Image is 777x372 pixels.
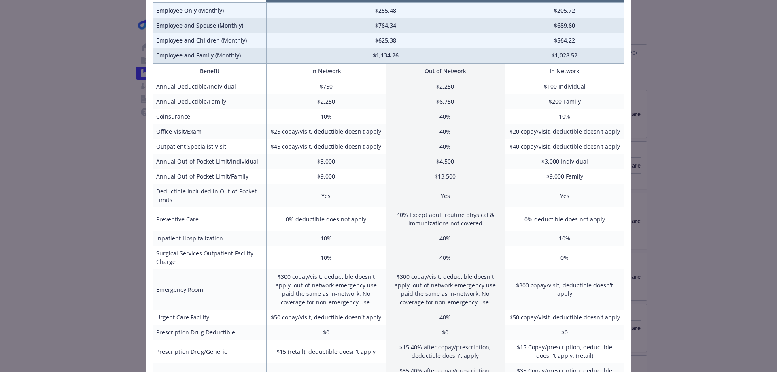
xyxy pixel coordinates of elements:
td: $3,000 [266,154,386,169]
td: $2,250 [386,79,505,94]
td: Preventive Care [153,207,267,231]
td: $15 Copay/prescription, deductible doesn't apply: (retail) [505,340,624,363]
td: $300 copay/visit, deductible doesn't apply, out-of-network emergency use paid the same as in-netw... [386,269,505,310]
th: Benefit [153,64,267,79]
td: 0% [505,246,624,269]
td: $45 copay/visit, deductible doesn't apply [266,139,386,154]
td: Inpatient Hospitalization [153,231,267,246]
td: $15 40% after copay/prescription, deductible doesn't apply [386,340,505,363]
td: Prescription Drug Deductible [153,325,267,340]
td: Surgical Services Outpatient Facility Charge [153,246,267,269]
td: Annual Out-of-Pocket Limit/Individual [153,154,267,169]
td: $50 copay/visit, deductible doesn't apply [505,310,624,325]
td: $625.38 [266,33,505,48]
td: $764.34 [266,18,505,33]
th: In Network [266,64,386,79]
td: 0% deductible does not apply [505,207,624,231]
td: $50 copay/visit, deductible doesn't apply [266,310,386,325]
td: $100 Individual [505,79,624,94]
td: Coinsurance [153,109,267,124]
td: $255.48 [266,3,505,18]
td: Annual Deductible/Individual [153,79,267,94]
td: $0 [266,325,386,340]
td: Yes [505,184,624,207]
td: Deductible Included in Out-of-Pocket Limits [153,184,267,207]
td: $689.60 [505,18,624,33]
td: Annual Out-of-Pocket Limit/Family [153,169,267,184]
td: 40% [386,310,505,325]
td: Employee Only (Monthly) [153,3,267,18]
td: $1,134.26 [266,48,505,63]
td: $205.72 [505,3,624,18]
td: $9,000 [266,169,386,184]
td: 10% [266,231,386,246]
td: $0 [505,325,624,340]
td: 40% [386,139,505,154]
td: 40% [386,124,505,139]
td: $3,000 Individual [505,154,624,169]
td: $300 copay/visit, deductible doesn't apply, out-of-network emergency use paid the same as in-netw... [266,269,386,310]
td: $9,000 Family [505,169,624,184]
td: $300 copay/visit, deductible doesn't apply [505,269,624,310]
td: $750 [266,79,386,94]
td: $1,028.52 [505,48,624,63]
td: $25 copay/visit, deductible doesn't apply [266,124,386,139]
td: 10% [505,109,624,124]
td: $200 Family [505,94,624,109]
td: 40% Except adult routine physical & immunizations not covered [386,207,505,231]
td: 40% [386,246,505,269]
td: $40 copay/visit, deductible doesn't apply [505,139,624,154]
td: Employee and Spouse (Monthly) [153,18,267,33]
th: Out of Network [386,64,505,79]
td: $6,750 [386,94,505,109]
td: Office Visit/Exam [153,124,267,139]
td: 0% deductible does not apply [266,207,386,231]
td: 10% [505,231,624,246]
td: Yes [266,184,386,207]
td: Urgent Care Facility [153,310,267,325]
td: $13,500 [386,169,505,184]
td: $2,250 [266,94,386,109]
td: Annual Deductible/Family [153,94,267,109]
td: 40% [386,231,505,246]
td: Employee and Children (Monthly) [153,33,267,48]
td: Yes [386,184,505,207]
th: In Network [505,64,624,79]
td: 10% [266,109,386,124]
td: 10% [266,246,386,269]
td: Employee and Family (Monthly) [153,48,267,63]
td: $20 copay/visit, deductible doesn't apply [505,124,624,139]
td: $4,500 [386,154,505,169]
td: Prescription Drug/Generic [153,340,267,363]
td: Emergency Room [153,269,267,310]
td: Outpatient Specialist Visit [153,139,267,154]
td: $564.22 [505,33,624,48]
td: $15 (retail), deductible doesn't apply [266,340,386,363]
td: 40% [386,109,505,124]
td: $0 [386,325,505,340]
